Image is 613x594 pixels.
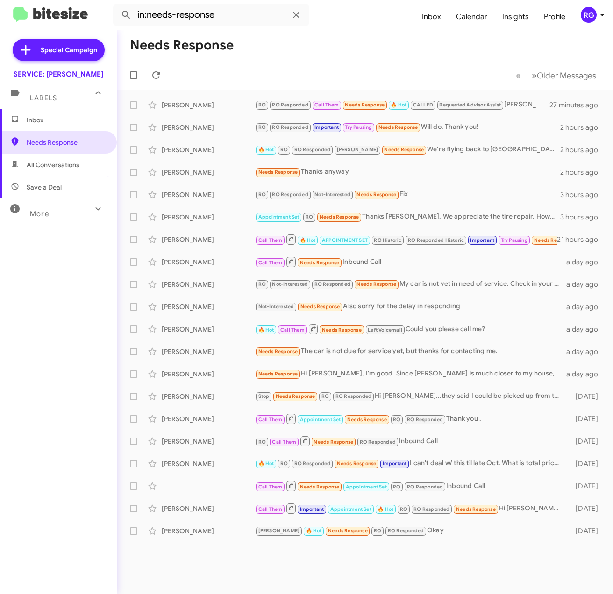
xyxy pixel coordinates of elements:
span: 🔥 Hot [258,327,274,333]
span: Needs Response [337,460,377,467]
div: Okay [255,525,567,536]
div: Will do. Thank you! [255,122,560,133]
div: a day ago [566,280,606,289]
span: Needs Response [276,393,315,399]
div: 2 hours ago [560,145,606,155]
span: Needs Response [456,506,496,512]
span: Needs Response [356,281,396,287]
span: Save a Deal [27,183,62,192]
div: [PERSON_NAME] [162,100,255,110]
span: Needs Response [534,237,574,243]
span: RO [393,417,400,423]
div: [DATE] [567,504,606,513]
div: My car is not yet in need of service. Check in your records. [255,279,566,290]
div: [PERSON_NAME] [162,235,255,244]
span: Profile [536,3,573,30]
div: 2 hours ago [560,123,606,132]
div: [PERSON_NAME] [162,369,255,379]
span: [PERSON_NAME] [258,528,300,534]
span: Needs Response [356,191,396,198]
div: [DATE] [567,526,606,536]
span: RO [374,528,381,534]
span: Not-Interested [258,304,294,310]
span: Needs Response [300,304,340,310]
span: Stop [258,393,270,399]
a: Inbox [414,3,449,30]
span: RO Responded [272,124,308,130]
div: [PERSON_NAME] [162,257,255,267]
span: Needs Response [300,260,340,266]
span: 🔥 Hot [300,237,316,243]
div: Hi [PERSON_NAME]...they said I could be picked up from the airport [DATE]? My flight comes in at ... [255,391,567,402]
div: Also sorry for the delay in responding [255,301,566,312]
span: Needs Response [328,528,368,534]
span: RO Responded Historic [408,237,464,243]
div: [PERSON_NAME] [162,145,255,155]
div: Could you please call me? [255,323,566,335]
span: Appointment Set [346,484,387,490]
div: Inbound Call [255,480,567,492]
div: [PERSON_NAME] [162,437,255,446]
span: RO [400,506,407,512]
span: Needs Response [378,124,418,130]
span: Appointment Set [300,417,341,423]
span: RO [280,460,288,467]
div: We're flying back to [GEOGRAPHIC_DATA] and leaving the car here, so it won't be used much. So pro... [255,144,560,155]
div: [DATE] [567,437,606,446]
span: Call Them [272,439,296,445]
span: Inbox [27,115,106,125]
span: RO [258,439,266,445]
button: Previous [510,66,527,85]
button: RG [573,7,603,23]
button: Next [526,66,602,85]
div: RG [581,7,597,23]
span: Important [300,506,324,512]
span: Needs Response [258,169,298,175]
span: RO Responded [360,439,396,445]
span: Needs Response [258,371,298,377]
div: [PERSON_NAME] [162,168,255,177]
span: RO Responded [388,528,424,534]
span: Appointment Set [258,214,299,220]
span: Important [314,124,339,130]
span: RO Responded [407,484,443,490]
div: The car is not due for service yet, but thanks for contacting me. [255,346,566,357]
span: Call Them [258,237,283,243]
div: Thanks anyway [255,167,560,177]
span: Needs Response [320,214,359,220]
span: Needs Response [384,147,424,153]
a: Insights [495,3,536,30]
span: Not-Interested [314,191,350,198]
span: Important [383,460,407,467]
div: [PERSON_NAME] [162,325,255,334]
span: 🔥 Hot [306,528,322,534]
span: Call Them [258,260,283,266]
span: RO [258,191,266,198]
span: Special Campaign [41,45,97,55]
span: Needs Response [258,348,298,354]
div: SERVICE: [PERSON_NAME] [14,70,103,79]
span: 🔥 Hot [391,102,406,108]
span: Needs Response [347,417,387,423]
span: Call Them [280,327,305,333]
div: [PERSON_NAME] [162,123,255,132]
span: All Conversations [27,160,79,170]
span: Needs Response [314,439,353,445]
div: 3 hours ago [560,212,606,222]
span: Call Them [258,484,283,490]
span: RO [258,124,266,130]
div: a day ago [566,347,606,356]
div: Hi [PERSON_NAME], I see the new e53 wagons are buildable on the website. How long would it take t... [255,502,567,514]
span: Try Pausing [501,237,528,243]
span: RO Responded [413,506,449,512]
div: [PERSON_NAME] [162,190,255,199]
h1: Needs Response [130,38,234,53]
span: RO Responded [294,147,330,153]
div: Thanks [PERSON_NAME]. We appreciate the tire repair. However the tires were fairly new from you a... [255,212,560,222]
span: Requested Advisor Assist [439,102,501,108]
div: [DATE] [567,392,606,401]
div: a day ago [566,369,606,379]
span: 🔥 Hot [378,506,393,512]
div: [DATE] [567,459,606,468]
